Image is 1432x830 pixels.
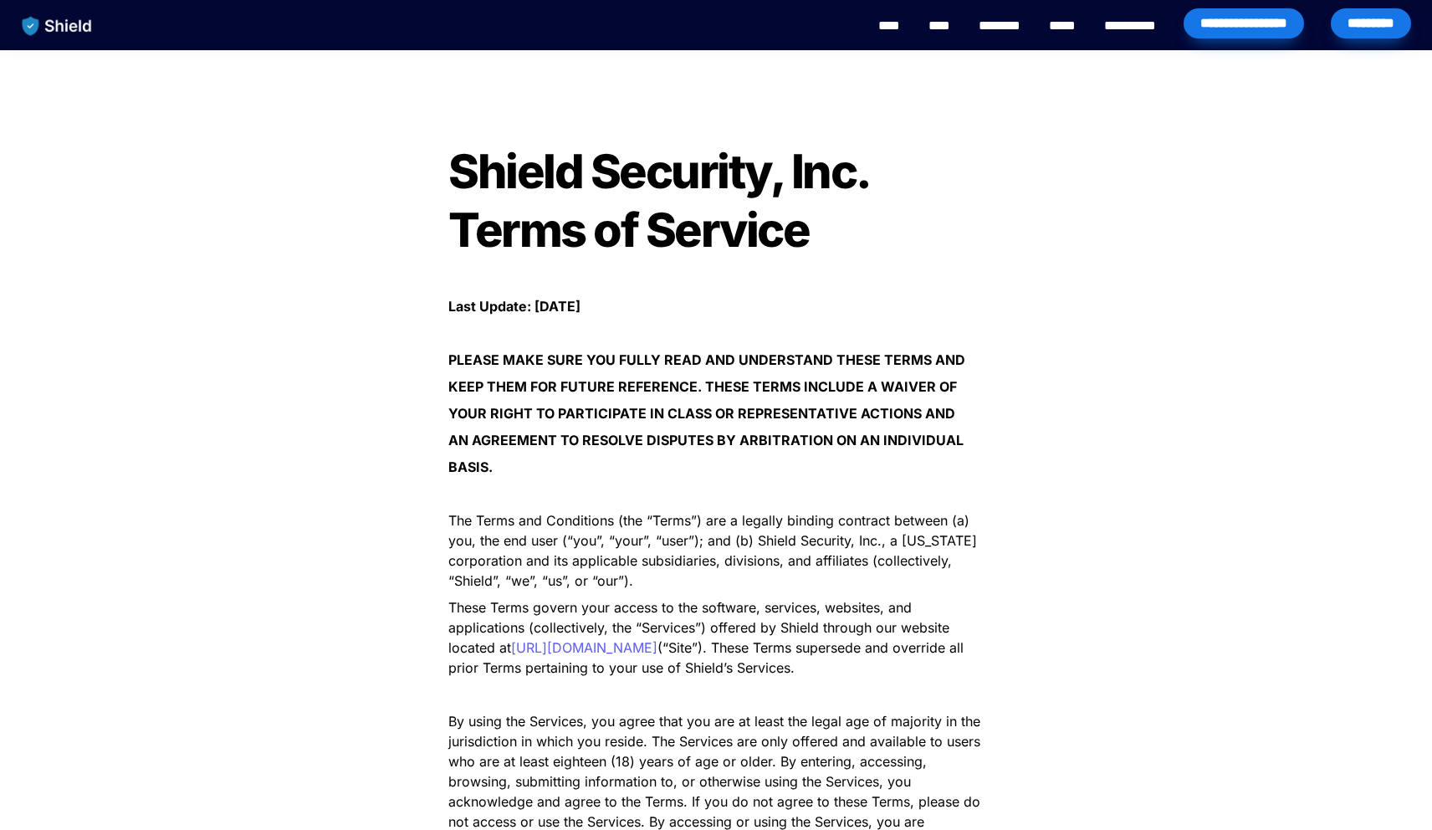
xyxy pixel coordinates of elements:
span: The Terms and Conditions (the “Terms”) are a legally binding contract between (a) you, the end us... [448,512,981,589]
strong: Last Update: [DATE] [448,298,580,315]
a: [URL][DOMAIN_NAME] [511,639,657,656]
strong: PLEASE MAKE SURE YOU FULLY READ AND UNDERSTAND THESE TERMS AND [448,351,965,368]
strong: YOUR RIGHT TO PARTICIPATE IN CLASS OR REPRESENTATIVE ACTIONS AND [448,405,955,422]
span: (“Site”). These Terms supersede and override all prior Terms pertaining to your use of Shield’s S... [448,639,968,676]
strong: AN AGREEMENT TO RESOLVE DISPUTES BY ARBITRATION ON AN INDIVIDUAL [448,432,964,448]
span: These Terms govern your access to the software, services, websites, and applications (collectivel... [448,599,954,656]
img: website logo [14,8,100,44]
strong: KEEP THEM FOR FUTURE REFERENCE. THESE TERMS INCLUDE A WAIVER OF [448,378,957,395]
span: Shield Security, Inc. Terms of Service [448,143,877,259]
strong: BASIS. [448,459,493,475]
